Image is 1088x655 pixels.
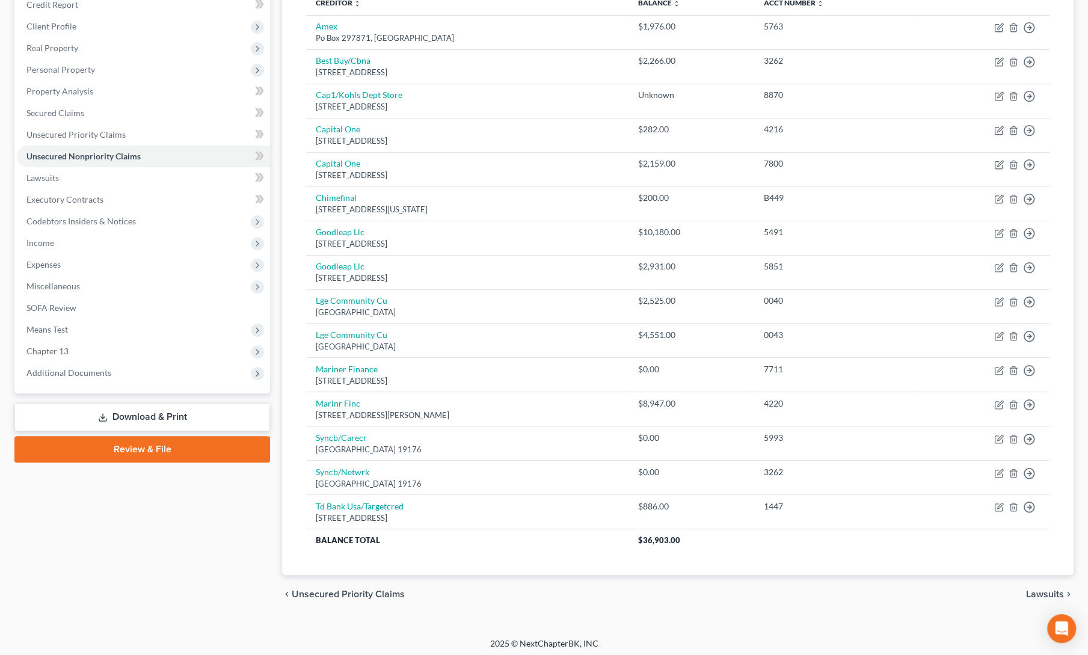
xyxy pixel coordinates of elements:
span: Means Test [26,324,68,334]
span: $36,903.00 [638,535,680,545]
a: Secured Claims [17,102,270,124]
a: Unsecured Priority Claims [17,124,270,146]
div: [GEOGRAPHIC_DATA] 19176 [316,478,619,490]
div: 0043 [764,329,907,341]
div: $1,976.00 [638,20,745,32]
div: 8870 [764,89,907,101]
div: 0040 [764,295,907,307]
div: Po Box 297871, [GEOGRAPHIC_DATA] [316,32,619,44]
a: Review & File [14,436,270,463]
a: Goodleap Llc [316,261,364,271]
a: Cap1/Kohls Dept Store [316,90,402,100]
div: $10,180.00 [638,226,745,238]
a: Capital One [316,124,360,134]
a: Download & Print [14,403,270,431]
div: [STREET_ADDRESS] [316,238,619,250]
div: Open Intercom Messenger [1047,614,1076,643]
div: [GEOGRAPHIC_DATA] [316,307,619,318]
div: 5763 [764,20,907,32]
a: Unsecured Nonpriority Claims [17,146,270,167]
div: [STREET_ADDRESS] [316,375,619,387]
a: Syncb/Netwrk [316,467,369,477]
div: [STREET_ADDRESS][US_STATE] [316,204,619,215]
div: 7800 [764,158,907,170]
span: Chapter 13 [26,346,69,356]
div: $0.00 [638,363,745,375]
a: Capital One [316,158,360,168]
div: $2,931.00 [638,260,745,272]
span: Lawsuits [1026,589,1064,599]
div: 1447 [764,500,907,512]
a: Lge Community Cu [316,330,387,340]
span: Unsecured Nonpriority Claims [26,151,141,161]
div: $0.00 [638,466,745,478]
span: Miscellaneous [26,281,80,291]
span: Unsecured Priority Claims [292,589,405,599]
div: [GEOGRAPHIC_DATA] [316,341,619,352]
div: $2,159.00 [638,158,745,170]
div: 7711 [764,363,907,375]
span: Unsecured Priority Claims [26,129,126,140]
div: $4,551.00 [638,329,745,341]
div: [GEOGRAPHIC_DATA] 19176 [316,444,619,455]
span: Property Analysis [26,86,93,96]
div: 5491 [764,226,907,238]
a: Best Buy/Cbna [316,55,370,66]
a: Td Bank Usa/Targetcred [316,501,404,511]
div: $282.00 [638,123,745,135]
div: [STREET_ADDRESS] [316,170,619,181]
div: [STREET_ADDRESS] [316,101,619,112]
span: Expenses [26,259,61,269]
a: Marinr Finc [316,398,360,408]
div: [STREET_ADDRESS] [316,272,619,284]
a: SOFA Review [17,297,270,319]
span: Additional Documents [26,367,111,378]
div: $8,947.00 [638,398,745,410]
a: Amex [316,21,337,31]
i: chevron_right [1064,589,1074,599]
button: chevron_left Unsecured Priority Claims [282,589,405,599]
span: Executory Contracts [26,194,103,204]
a: Mariner Finance [316,364,378,374]
a: Executory Contracts [17,189,270,211]
div: 5993 [764,432,907,444]
div: [STREET_ADDRESS] [316,512,619,524]
span: Codebtors Insiders & Notices [26,216,136,226]
span: Personal Property [26,64,95,75]
a: Goodleap Llc [316,227,364,237]
span: SOFA Review [26,303,76,313]
a: Lawsuits [17,167,270,189]
div: $200.00 [638,192,745,204]
span: Real Property [26,43,78,53]
i: chevron_left [282,589,292,599]
div: $2,525.00 [638,295,745,307]
div: [STREET_ADDRESS] [316,67,619,78]
a: Chimefinal [316,192,357,203]
a: Syncb/Carecr [316,432,367,443]
div: $2,266.00 [638,55,745,67]
div: 4216 [764,123,907,135]
div: 3262 [764,55,907,67]
span: Lawsuits [26,173,59,183]
span: Client Profile [26,21,76,31]
div: $886.00 [638,500,745,512]
a: Lge Community Cu [316,295,387,306]
span: Income [26,238,54,248]
th: Balance Total [306,529,629,551]
div: 4220 [764,398,907,410]
div: [STREET_ADDRESS] [316,135,619,147]
span: Secured Claims [26,108,84,118]
div: [STREET_ADDRESS][PERSON_NAME] [316,410,619,421]
div: Unknown [638,89,745,101]
a: Property Analysis [17,81,270,102]
div: B449 [764,192,907,204]
button: Lawsuits chevron_right [1026,589,1074,599]
div: $0.00 [638,432,745,444]
div: 5851 [764,260,907,272]
div: 3262 [764,466,907,478]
